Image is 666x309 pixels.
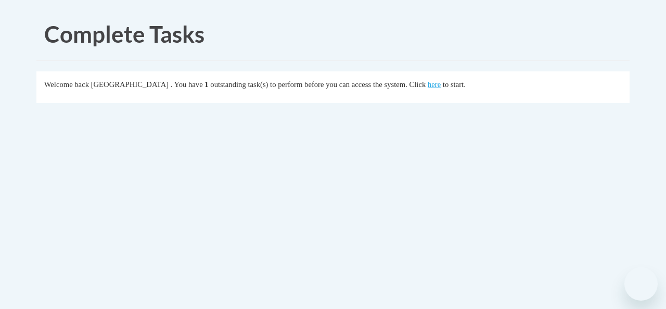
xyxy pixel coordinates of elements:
iframe: Button to launch messaging window [624,267,658,301]
span: . You have [171,80,203,89]
span: 1 [204,80,208,89]
span: Welcome back [44,80,89,89]
a: here [428,80,441,89]
span: Complete Tasks [44,20,204,47]
span: [GEOGRAPHIC_DATA] [91,80,169,89]
span: outstanding task(s) to perform before you can access the system. Click [210,80,426,89]
span: to start. [443,80,466,89]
